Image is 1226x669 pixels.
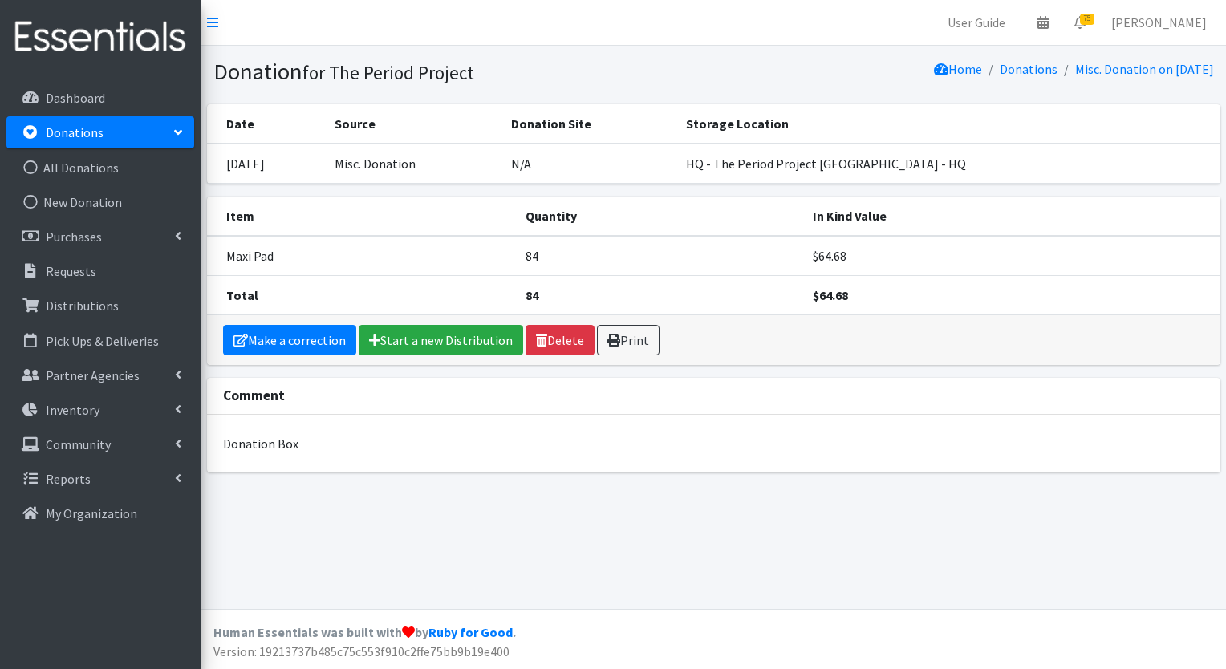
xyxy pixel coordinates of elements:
td: $64.68 [803,236,1220,276]
p: Pick Ups & Deliveries [46,333,159,349]
a: Inventory [6,394,194,426]
p: Dashboard [46,90,105,106]
td: [DATE] [207,144,326,184]
th: Item [207,197,517,236]
th: Quantity [516,197,802,236]
a: Dashboard [6,82,194,114]
strong: Total [226,287,258,303]
a: Purchases [6,221,194,253]
p: Purchases [46,229,102,245]
strong: Human Essentials was built with by . [213,624,516,640]
strong: 84 [526,287,538,303]
a: [PERSON_NAME] [1098,6,1220,39]
p: Requests [46,263,96,279]
th: Date [207,104,326,144]
a: 75 [1062,6,1098,39]
small: for The Period Project [302,61,474,84]
p: My Organization [46,505,137,521]
a: Partner Agencies [6,359,194,391]
a: Donations [1000,61,1058,77]
a: Make a correction [223,325,356,355]
a: New Donation [6,186,194,218]
img: HumanEssentials [6,10,194,64]
span: 75 [1080,14,1094,25]
td: Maxi Pad [207,236,517,276]
a: Reports [6,463,194,495]
span: Version: 19213737b485c75c553f910c2ffe75bb9b19e400 [213,643,509,659]
a: Donations [6,116,194,148]
a: Home [934,61,982,77]
a: Distributions [6,290,194,322]
a: Requests [6,255,194,287]
a: User Guide [935,6,1018,39]
p: Community [46,436,111,452]
a: Community [6,428,194,460]
td: HQ - The Period Project [GEOGRAPHIC_DATA] - HQ [676,144,1220,184]
a: Delete [526,325,595,355]
a: Pick Ups & Deliveries [6,325,194,357]
a: Misc. Donation on [DATE] [1075,61,1214,77]
td: 84 [516,236,802,276]
th: Donation Site [501,104,676,144]
p: Distributions [46,298,119,314]
p: Partner Agencies [46,367,140,383]
a: Start a new Distribution [359,325,523,355]
strong: Comment [223,387,285,404]
th: In Kind Value [803,197,1220,236]
strong: $64.68 [813,287,848,303]
td: N/A [501,144,676,184]
p: Donations [46,124,104,140]
h1: Donation [213,58,708,86]
th: Source [325,104,501,144]
td: Misc. Donation [325,144,501,184]
p: Donation Box [223,434,1204,453]
a: All Donations [6,152,194,184]
a: Print [597,325,660,355]
a: My Organization [6,497,194,529]
th: Storage Location [676,104,1220,144]
p: Reports [46,471,91,487]
a: Ruby for Good [428,624,513,640]
p: Inventory [46,402,99,418]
